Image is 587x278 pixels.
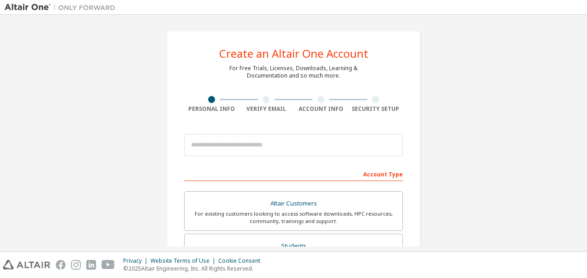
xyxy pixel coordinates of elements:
img: facebook.svg [56,260,66,270]
img: instagram.svg [71,260,81,270]
div: Security Setup [348,105,403,113]
div: Altair Customers [190,197,397,210]
img: youtube.svg [102,260,115,270]
div: For Free Trials, Licenses, Downloads, Learning & Documentation and so much more. [229,65,358,79]
img: altair_logo.svg [3,260,50,270]
div: Account Info [293,105,348,113]
div: Privacy [123,257,150,265]
div: Students [190,240,397,253]
img: linkedin.svg [86,260,96,270]
div: Create an Altair One Account [219,48,368,59]
div: Verify Email [239,105,294,113]
div: Account Type [184,166,403,181]
div: For existing customers looking to access software downloads, HPC resources, community, trainings ... [190,210,397,225]
div: Personal Info [184,105,239,113]
div: Cookie Consent [218,257,266,265]
img: Altair One [5,3,120,12]
div: Website Terms of Use [150,257,218,265]
p: © 2025 Altair Engineering, Inc. All Rights Reserved. [123,265,266,272]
